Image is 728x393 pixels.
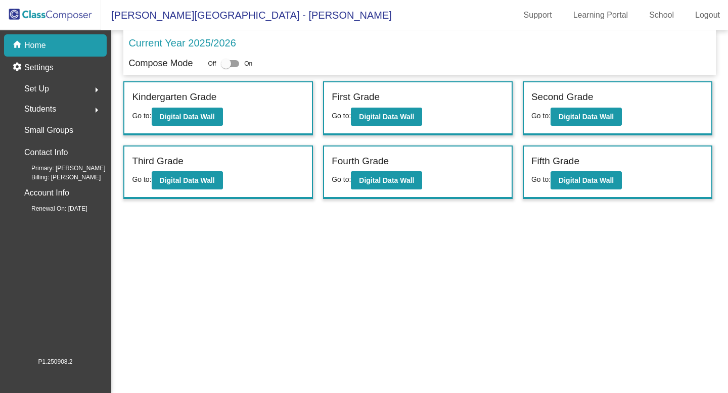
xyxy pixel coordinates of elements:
label: Kindergarten Grade [132,90,216,105]
span: Go to: [332,175,351,183]
span: On [244,59,252,68]
mat-icon: arrow_right [90,84,103,96]
a: Logout [687,7,728,23]
span: Go to: [132,175,151,183]
label: Fifth Grade [531,154,579,169]
p: Small Groups [24,123,73,137]
button: Digital Data Wall [551,108,622,126]
button: Digital Data Wall [351,171,422,189]
button: Digital Data Wall [351,108,422,126]
label: Third Grade [132,154,183,169]
b: Digital Data Wall [160,176,215,184]
span: Go to: [132,112,151,120]
mat-icon: settings [12,62,24,74]
p: Settings [24,62,54,74]
p: Account Info [24,186,69,200]
button: Digital Data Wall [551,171,622,189]
span: Go to: [531,112,551,120]
span: Set Up [24,82,49,96]
span: Renewal On: [DATE] [15,204,87,213]
span: Go to: [332,112,351,120]
p: Compose Mode [128,57,193,70]
span: Off [208,59,216,68]
b: Digital Data Wall [160,113,215,121]
b: Digital Data Wall [359,176,414,184]
mat-icon: home [12,39,24,52]
a: School [641,7,682,23]
button: Digital Data Wall [152,108,223,126]
label: Fourth Grade [332,154,389,169]
p: Contact Info [24,145,68,160]
label: Second Grade [531,90,594,105]
span: Go to: [531,175,551,183]
span: Primary: [PERSON_NAME] [15,164,106,173]
label: First Grade [332,90,380,105]
mat-icon: arrow_right [90,104,103,116]
p: Current Year 2025/2026 [128,35,236,51]
a: Learning Portal [565,7,636,23]
b: Digital Data Wall [559,113,614,121]
span: Billing: [PERSON_NAME] [15,173,101,182]
a: Support [516,7,560,23]
b: Digital Data Wall [359,113,414,121]
button: Digital Data Wall [152,171,223,189]
span: [PERSON_NAME][GEOGRAPHIC_DATA] - [PERSON_NAME] [101,7,392,23]
span: Students [24,102,56,116]
b: Digital Data Wall [559,176,614,184]
p: Home [24,39,46,52]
